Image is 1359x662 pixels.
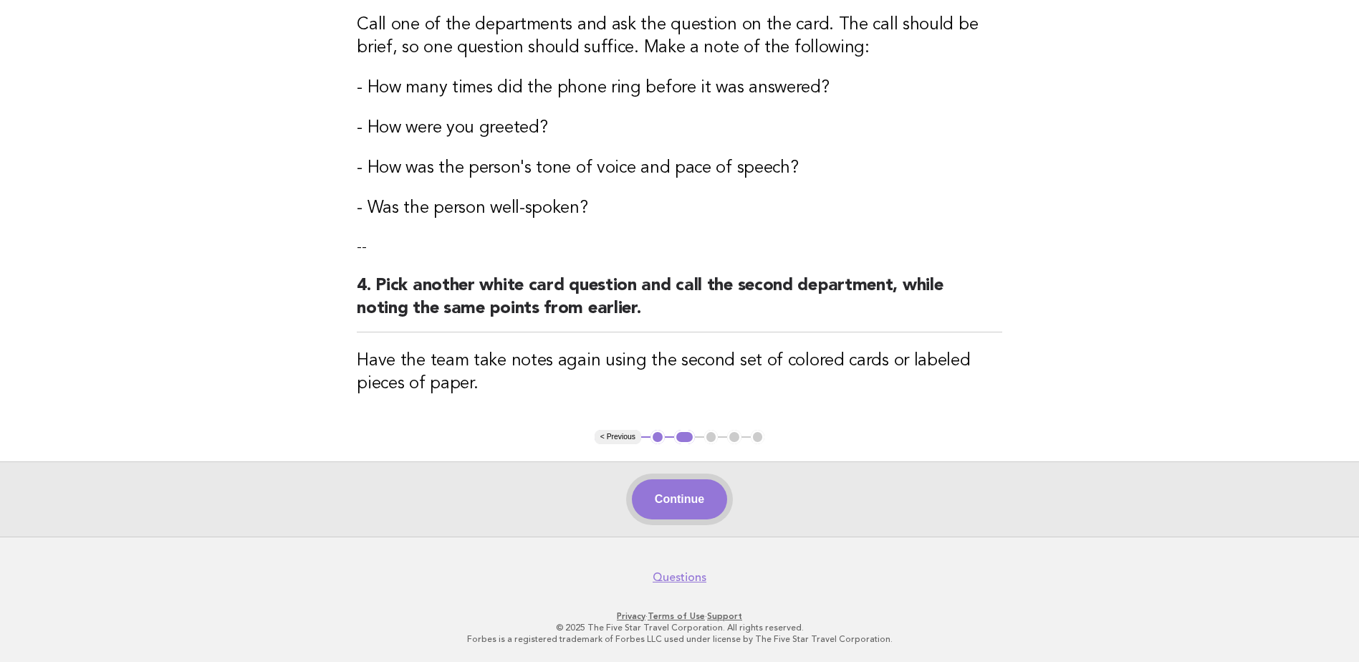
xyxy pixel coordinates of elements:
[357,117,1002,140] h3: - How were you greeted?
[674,430,695,444] button: 2
[357,350,1002,395] h3: Have the team take notes again using the second set of colored cards or labeled pieces of paper.
[357,197,1002,220] h3: - Was the person well-spoken?
[241,610,1118,622] p: · ·
[357,77,1002,100] h3: - How many times did the phone ring before it was answered?
[357,274,1002,332] h2: 4. Pick another white card question and call the second department, while noting the same points ...
[653,570,706,585] a: Questions
[595,430,641,444] button: < Previous
[357,14,1002,59] h3: Call one of the departments and ask the question on the card. The call should be brief, so one qu...
[241,633,1118,645] p: Forbes is a registered trademark of Forbes LLC used under license by The Five Star Travel Corpora...
[357,157,1002,180] h3: - How was the person's tone of voice and pace of speech?
[357,237,1002,257] p: --
[707,611,742,621] a: Support
[632,479,727,519] button: Continue
[617,611,645,621] a: Privacy
[650,430,665,444] button: 1
[241,622,1118,633] p: © 2025 The Five Star Travel Corporation. All rights reserved.
[648,611,705,621] a: Terms of Use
